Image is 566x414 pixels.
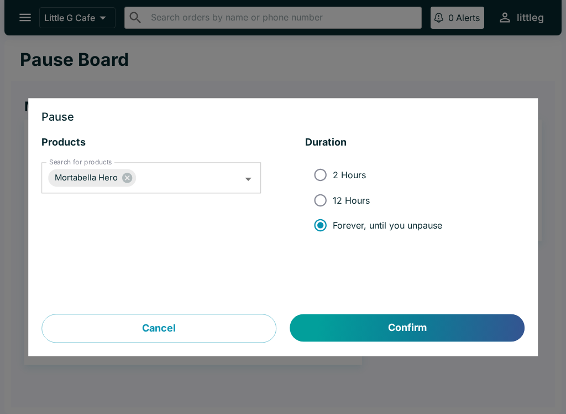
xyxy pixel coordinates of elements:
[305,136,525,149] h5: Duration
[333,220,442,231] span: Forever, until you unpause
[240,170,257,188] button: Open
[48,169,136,187] div: Mortabella Hero
[41,314,276,343] button: Cancel
[48,172,124,184] span: Mortabella Hero
[41,136,261,149] h5: Products
[333,169,366,180] span: 2 Hours
[290,314,525,342] button: Confirm
[49,158,112,167] label: Search for products
[41,112,525,123] h3: Pause
[333,195,370,206] span: 12 Hours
